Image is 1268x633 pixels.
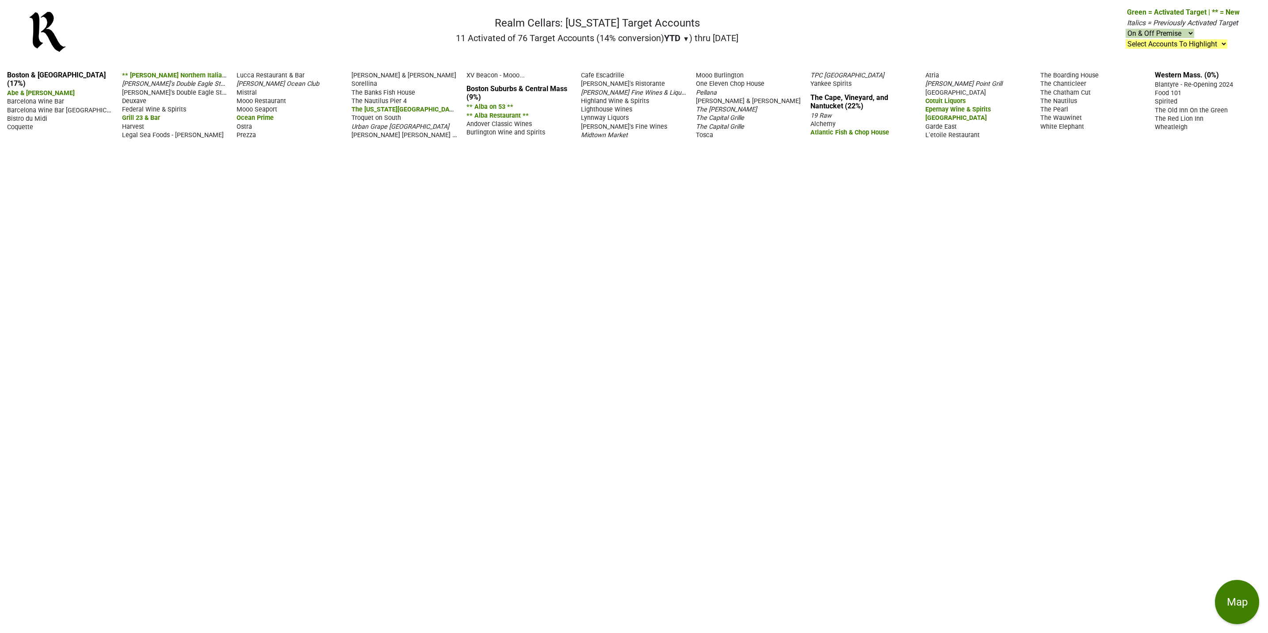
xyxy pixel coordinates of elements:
[237,131,256,139] span: Prezza
[237,114,274,122] span: Ocean Prime
[1155,89,1181,97] span: Food 101
[810,120,836,128] span: Alchemy
[351,123,449,130] span: Urban Grape [GEOGRAPHIC_DATA]
[122,71,262,79] span: ** [PERSON_NAME] Northern Italian - Seaport **
[237,80,319,88] span: [PERSON_NAME] Ocean Club
[1155,71,1219,79] a: Western Mass. (0%)
[122,114,160,122] span: Grill 23 & Bar
[696,114,744,122] span: The Capital Grille
[456,17,738,30] h1: Realm Cellars: [US_STATE] Target Accounts
[122,88,249,96] span: [PERSON_NAME]'s Double Eagle Steakhouse
[237,106,277,113] span: Mooo Seaport
[581,80,665,88] span: [PERSON_NAME]'s Ristorante
[1155,81,1233,88] span: Blantyre - Re-Opening 2024
[466,120,532,128] span: Andover Classic Wines
[696,89,717,96] span: Pellana
[925,80,1002,88] span: [PERSON_NAME] Point Grill
[810,72,884,79] span: TPC [GEOGRAPHIC_DATA]
[696,106,757,113] span: The [PERSON_NAME]
[925,131,980,139] span: L'etoile Restaurant
[810,93,888,110] a: The Cape, Vineyard, and Nantucket (22%)
[581,106,632,113] span: Lighthouse Wines
[810,112,832,119] span: 19 Raw
[1127,8,1240,16] span: Green = Activated Target | ** = New
[1040,72,1099,79] span: The Boarding House
[696,123,744,130] span: The Capital Grille
[683,35,689,43] span: ▼
[1155,98,1177,105] span: Spirited
[925,97,966,105] span: Cotuit Liquors
[351,105,459,113] span: The [US_STATE][GEOGRAPHIC_DATA]
[581,123,667,130] span: [PERSON_NAME]'s Fine Wines
[7,106,126,114] span: Barcelona Wine Bar [GEOGRAPHIC_DATA]
[122,79,248,88] span: [PERSON_NAME]'s Double Eagle Steakhouse
[7,89,75,97] span: Abe & [PERSON_NAME]
[696,131,713,139] span: Tosca
[1040,97,1077,105] span: The Nautilus
[351,89,415,96] span: The Banks Fish House
[237,123,252,130] span: Ostra
[581,131,628,139] span: Midtown Market
[581,114,629,122] span: Lynnway Liquors
[122,131,224,139] span: Legal Sea Foods - [PERSON_NAME]
[351,114,401,122] span: Troquet on South
[7,115,47,123] span: Bistro du Midi
[581,97,649,105] span: Highland Wine & Spirits
[1155,123,1188,131] span: Wheatleigh
[1040,80,1086,88] span: The Chanticleer
[925,114,987,122] span: [GEOGRAPHIC_DATA]
[122,123,144,130] span: Harvest
[1040,89,1091,96] span: The Chatham Cut
[7,98,64,105] span: Barcelona Wine Bar
[925,72,939,79] span: Atria
[237,97,286,105] span: Mooo Restaurant
[810,129,889,136] span: Atlantic Fish & Chop House
[664,33,680,43] span: YTD
[810,80,852,88] span: Yankee Spirits
[28,10,67,54] img: Realm Cellars
[351,97,407,105] span: The Nautilus Pier 4
[351,72,456,79] span: [PERSON_NAME] & [PERSON_NAME]
[237,72,305,79] span: Lucca Restaurant & Bar
[696,72,744,79] span: Mooo Burlington
[581,88,690,96] span: [PERSON_NAME] Fine Wines & Liquors
[1155,107,1228,114] span: The Old Inn On the Green
[925,89,986,96] span: [GEOGRAPHIC_DATA]
[581,72,624,79] span: Cafe Escadrille
[925,123,957,130] span: Garde East
[7,123,33,131] span: Coquette
[696,97,801,105] span: [PERSON_NAME] & [PERSON_NAME]
[1127,19,1238,27] span: Italics = Previously Activated Target
[351,80,377,88] span: Sorellina
[466,84,567,101] a: Boston Suburbs & Central Mass (9%)
[351,130,469,139] span: [PERSON_NAME] [PERSON_NAME] Pier 4
[925,106,991,113] span: Epernay Wine & Spirits
[466,72,525,79] span: XV Beacon - Mooo...
[1155,115,1203,123] span: The Red Lion Inn
[122,97,146,105] span: Deuxave
[1215,580,1259,624] button: Map
[7,71,106,88] a: Boston & [GEOGRAPHIC_DATA] (17%)
[456,33,738,43] h2: 11 Activated of 76 Target Accounts (14% conversion) ) thru [DATE]
[1040,123,1084,130] span: White Elephant
[466,112,529,119] span: ** Alba Restaurant **
[466,129,545,136] span: Burlington Wine and Spirits
[696,80,764,88] span: One Eleven Chop House
[1040,114,1082,122] span: The Wauwinet
[1040,106,1068,113] span: The Pearl
[122,106,186,113] span: Federal Wine & Spirits
[237,89,257,96] span: Mistral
